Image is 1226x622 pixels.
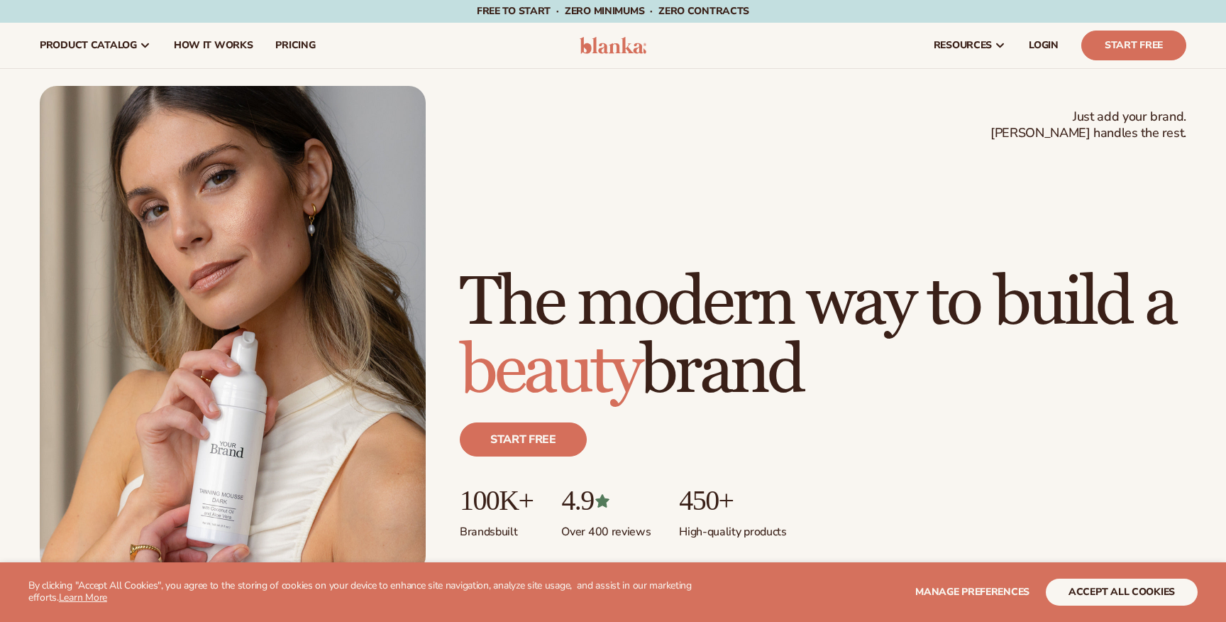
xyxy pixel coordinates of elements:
[1081,31,1186,60] a: Start Free
[28,580,728,604] p: By clicking "Accept All Cookies", you agree to the storing of cookies on your device to enhance s...
[460,269,1186,405] h1: The modern way to build a brand
[174,40,253,51] span: How It Works
[990,109,1186,142] span: Just add your brand. [PERSON_NAME] handles the rest.
[915,585,1029,599] span: Manage preferences
[460,329,640,413] span: beauty
[561,516,651,540] p: Over 400 reviews
[922,23,1017,68] a: resources
[1046,579,1198,606] button: accept all cookies
[934,40,992,51] span: resources
[580,37,647,54] img: logo
[28,23,162,68] a: product catalog
[1029,40,1059,51] span: LOGIN
[561,485,651,516] p: 4.9
[679,485,786,516] p: 450+
[40,40,137,51] span: product catalog
[162,23,265,68] a: How It Works
[679,516,786,540] p: High-quality products
[477,4,749,18] span: Free to start · ZERO minimums · ZERO contracts
[915,579,1029,606] button: Manage preferences
[275,40,315,51] span: pricing
[460,516,533,540] p: Brands built
[264,23,326,68] a: pricing
[460,422,587,457] a: Start free
[59,591,107,604] a: Learn More
[40,86,426,573] img: Female holding tanning mousse.
[1017,23,1070,68] a: LOGIN
[460,485,533,516] p: 100K+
